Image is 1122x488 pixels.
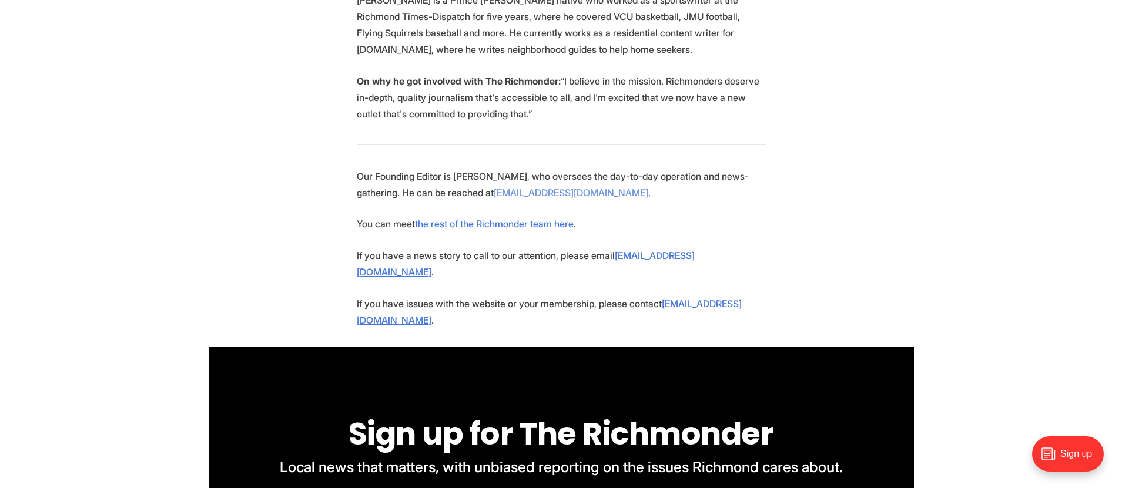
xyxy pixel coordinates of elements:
p: “I believe in the mission. Richmonders deserve in-depth, quality journalism that's accessible to ... [357,73,766,122]
a: the rest of the Richmonder team here [415,218,574,230]
a: [EMAIL_ADDRESS][DOMAIN_NAME] [357,298,742,326]
a: [EMAIL_ADDRESS][DOMAIN_NAME] [357,250,695,278]
span: Local news that matters, with unbiased reporting on the issues Richmond cares about. [280,458,843,476]
p: You can meet . [357,216,766,232]
span: Sign up for The Richmonder [349,412,773,455]
iframe: portal-trigger [1022,430,1122,488]
b: On why he got involved with The Richmonder: [357,75,561,87]
p: If you have issues with the website or your membership, please contact . [357,295,766,328]
a: [EMAIL_ADDRESS][DOMAIN_NAME] [494,187,648,198]
p: Our Founding Editor is [PERSON_NAME], who oversees the day-to-day operation and news-gathering. H... [357,168,766,201]
p: If you have a news story to call to our attention, please email . [357,247,766,280]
